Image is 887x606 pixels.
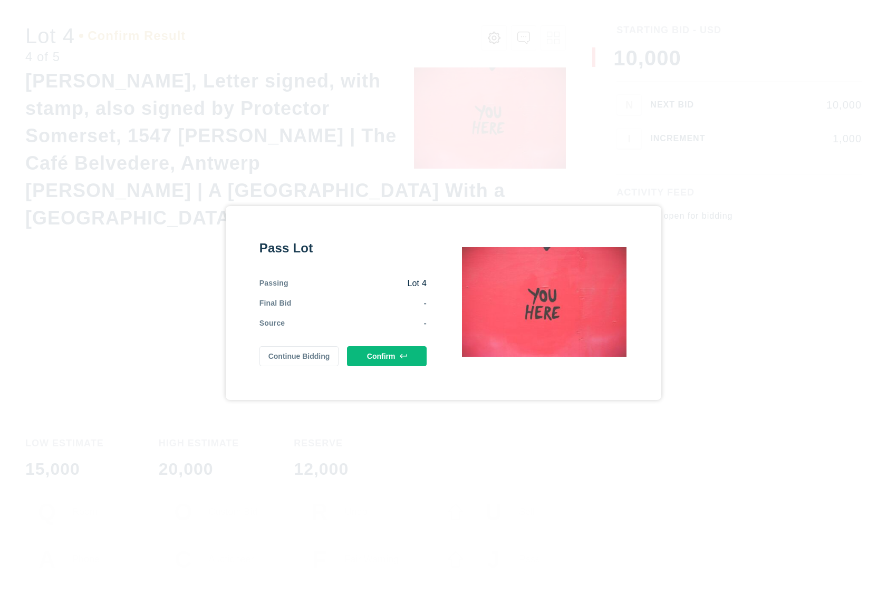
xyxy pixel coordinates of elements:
[288,278,427,289] div: Lot 4
[259,318,285,329] div: Source
[347,346,427,366] button: Confirm
[259,278,288,289] div: Passing
[292,298,427,309] div: -
[285,318,427,329] div: -
[259,346,339,366] button: Continue Bidding
[259,298,292,309] div: Final Bid
[259,240,427,257] div: Pass Lot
